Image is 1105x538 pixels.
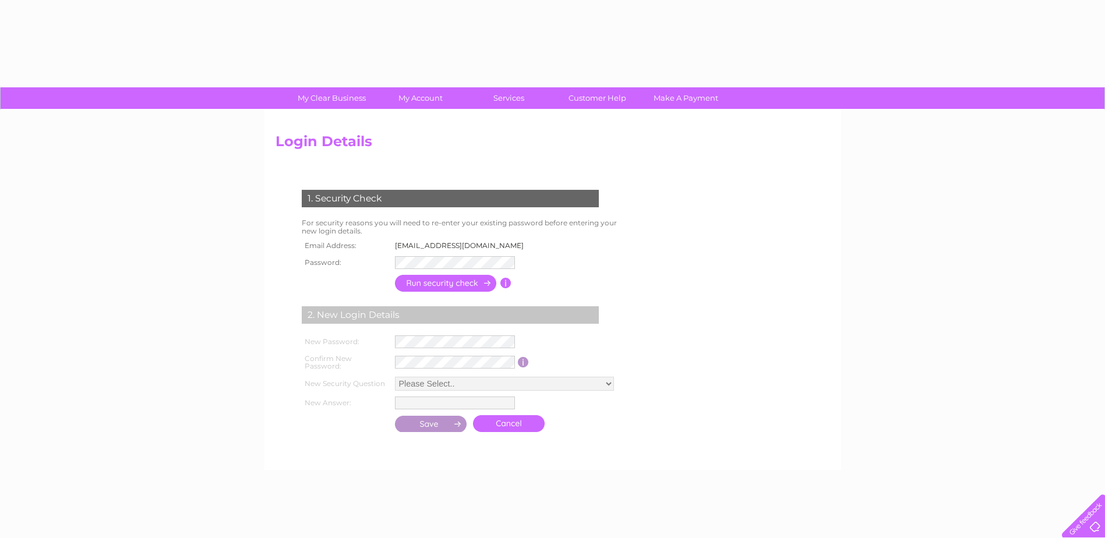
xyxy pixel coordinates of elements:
[299,253,392,272] th: Password:
[395,416,467,432] input: Submit
[299,216,630,238] td: For security reasons you will need to re-enter your existing password before entering your new lo...
[276,133,830,155] h2: Login Details
[299,374,392,394] th: New Security Question
[284,87,380,109] a: My Clear Business
[549,87,645,109] a: Customer Help
[372,87,468,109] a: My Account
[299,351,392,374] th: Confirm New Password:
[500,278,511,288] input: Information
[299,394,392,412] th: New Answer:
[302,190,599,207] div: 1. Security Check
[473,415,545,432] a: Cancel
[461,87,557,109] a: Services
[299,332,392,351] th: New Password:
[638,87,734,109] a: Make A Payment
[299,238,392,253] th: Email Address:
[392,238,534,253] td: [EMAIL_ADDRESS][DOMAIN_NAME]
[518,357,529,367] input: Information
[302,306,599,324] div: 2. New Login Details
